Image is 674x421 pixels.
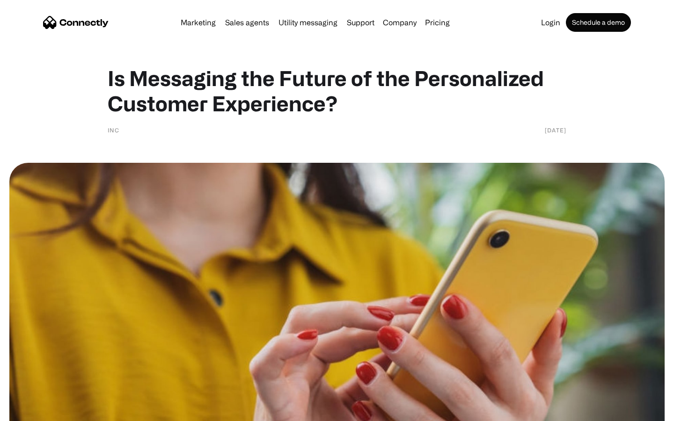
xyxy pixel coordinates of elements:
[566,13,631,32] a: Schedule a demo
[221,19,273,26] a: Sales agents
[108,65,566,116] h1: Is Messaging the Future of the Personalized Customer Experience?
[343,19,378,26] a: Support
[275,19,341,26] a: Utility messaging
[545,125,566,135] div: [DATE]
[421,19,454,26] a: Pricing
[537,19,564,26] a: Login
[19,405,56,418] ul: Language list
[383,16,417,29] div: Company
[9,405,56,418] aside: Language selected: English
[177,19,220,26] a: Marketing
[108,125,119,135] div: Inc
